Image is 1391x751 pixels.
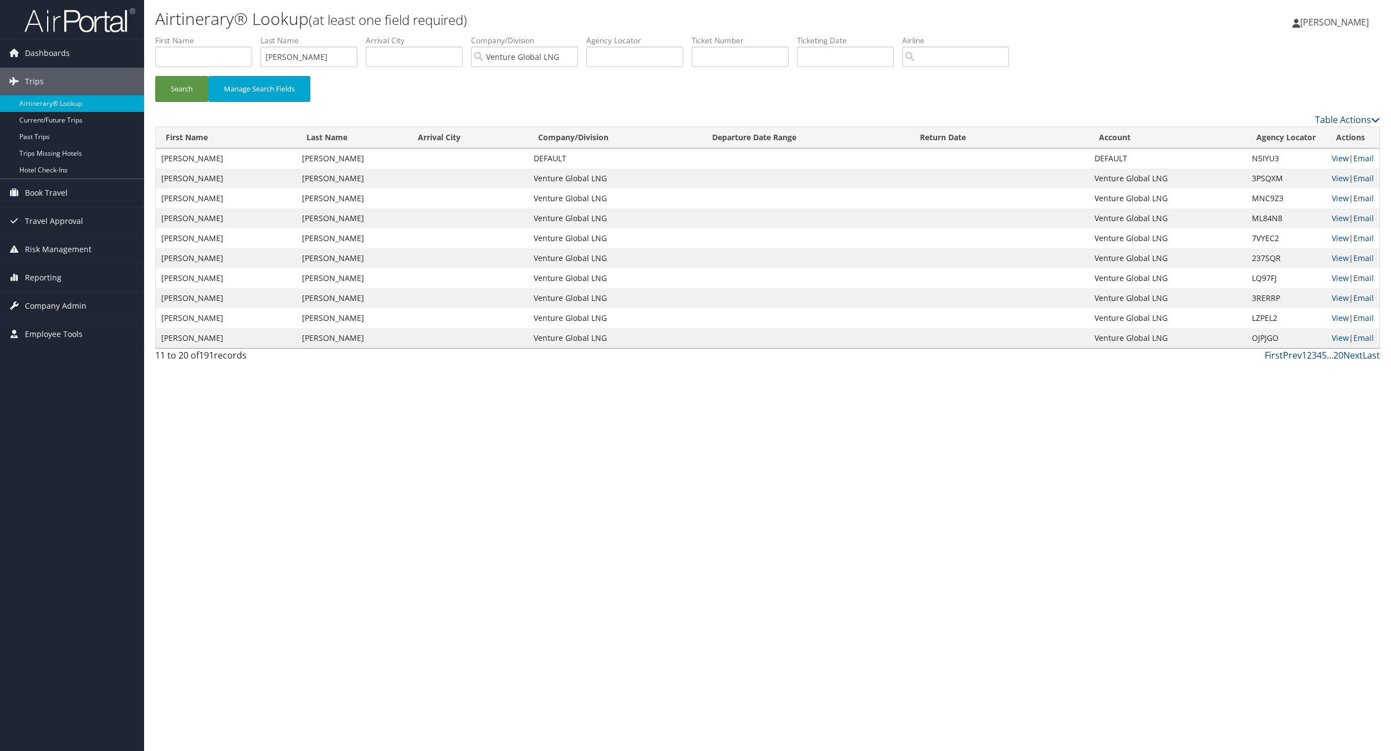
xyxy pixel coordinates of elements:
label: Last Name [260,35,366,46]
td: | [1326,149,1379,168]
label: Company/Division [471,35,586,46]
a: [PERSON_NAME] [1292,6,1380,39]
a: 5 [1322,349,1327,361]
td: DEFAULT [528,149,702,168]
td: [PERSON_NAME] [156,228,296,248]
a: View [1332,333,1349,343]
td: Venture Global LNG [1089,188,1246,208]
td: [PERSON_NAME] [296,168,408,188]
td: Venture Global LNG [1089,228,1246,248]
td: [PERSON_NAME] [296,268,408,288]
a: Email [1353,313,1374,323]
td: | [1326,328,1379,348]
td: ML84N8 [1246,208,1326,228]
label: Arrival City [366,35,471,46]
th: Return Date: activate to sort column ascending [910,127,1089,149]
td: Venture Global LNG [528,248,702,268]
td: LZPEL2 [1246,308,1326,328]
td: [PERSON_NAME] [296,328,408,348]
span: 191 [199,349,214,361]
td: 7VYEC2 [1246,228,1326,248]
span: Reporting [25,264,62,292]
th: Actions [1326,127,1379,149]
td: | [1326,208,1379,228]
a: View [1332,273,1349,283]
td: [PERSON_NAME] [296,248,408,268]
td: Venture Global LNG [528,168,702,188]
td: | [1326,248,1379,268]
span: Risk Management [25,236,91,263]
td: [PERSON_NAME] [296,308,408,328]
td: Venture Global LNG [1089,328,1246,348]
a: Last [1363,349,1380,361]
td: | [1326,288,1379,308]
td: Venture Global LNG [528,188,702,208]
td: MNC9Z3 [1246,188,1326,208]
td: Venture Global LNG [528,268,702,288]
a: View [1332,313,1349,323]
td: Venture Global LNG [1089,248,1246,268]
a: Email [1353,153,1374,164]
td: Venture Global LNG [1089,288,1246,308]
td: 3PSQXM [1246,168,1326,188]
td: OJPJGO [1246,328,1326,348]
span: Travel Approval [25,207,83,235]
td: N5IYU3 [1246,149,1326,168]
td: [PERSON_NAME] [156,268,296,288]
a: 4 [1317,349,1322,361]
div: 11 to 20 of records [155,349,449,367]
label: Agency Locator [586,35,692,46]
th: First Name: activate to sort column ascending [156,127,296,149]
td: [PERSON_NAME] [156,188,296,208]
img: airportal-logo.png [24,7,135,33]
a: View [1332,253,1349,263]
a: Email [1353,333,1374,343]
a: Email [1353,293,1374,303]
h1: Airtinerary® Lookup [155,7,971,30]
a: Email [1353,213,1374,223]
small: (at least one field required) [309,11,467,29]
td: Venture Global LNG [528,208,702,228]
td: [PERSON_NAME] [296,208,408,228]
td: LQ97FJ [1246,268,1326,288]
a: Email [1353,273,1374,283]
th: Agency Locator: activate to sort column ascending [1246,127,1326,149]
td: 3RERRP [1246,288,1326,308]
td: Venture Global LNG [528,308,702,328]
td: Venture Global LNG [528,288,702,308]
td: Venture Global LNG [1089,308,1246,328]
span: … [1327,349,1333,361]
td: Venture Global LNG [1089,208,1246,228]
a: First [1265,349,1283,361]
span: [PERSON_NAME] [1300,16,1369,28]
td: DEFAULT [1089,149,1246,168]
td: [PERSON_NAME] [296,228,408,248]
td: [PERSON_NAME] [156,248,296,268]
label: Ticket Number [692,35,797,46]
td: | [1326,308,1379,328]
a: View [1332,293,1349,303]
span: Book Travel [25,179,68,207]
td: | [1326,268,1379,288]
td: [PERSON_NAME] [296,288,408,308]
td: [PERSON_NAME] [296,149,408,168]
span: Employee Tools [25,320,83,348]
a: Email [1353,193,1374,203]
a: Email [1353,173,1374,183]
th: Last Name: activate to sort column ascending [296,127,408,149]
a: Email [1353,233,1374,243]
td: | [1326,168,1379,188]
th: Departure Date Range: activate to sort column ascending [702,127,910,149]
label: First Name [155,35,260,46]
a: View [1332,193,1349,203]
td: [PERSON_NAME] [156,328,296,348]
th: Company/Division [528,127,702,149]
label: Airline [902,35,1017,46]
td: | [1326,228,1379,248]
a: 20 [1333,349,1343,361]
a: 2 [1307,349,1312,361]
a: View [1332,173,1349,183]
a: 1 [1302,349,1307,361]
td: [PERSON_NAME] [156,149,296,168]
a: View [1332,233,1349,243]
